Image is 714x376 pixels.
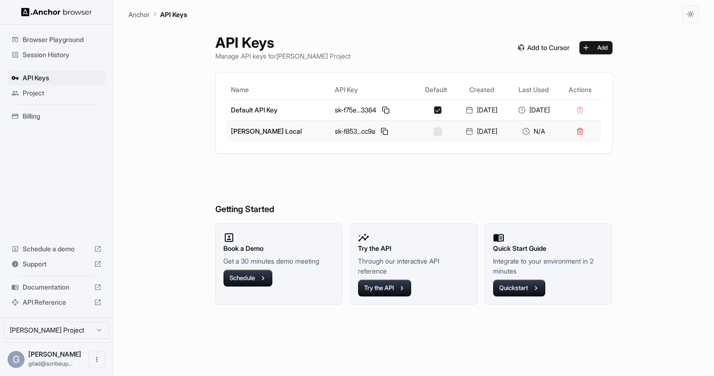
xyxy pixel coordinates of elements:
[128,9,150,19] p: Anchor
[456,80,508,99] th: Created
[514,41,574,54] img: Add anchorbrowser MCP server to Cursor
[358,280,411,297] button: Try the API
[8,32,105,47] div: Browser Playground
[416,80,456,99] th: Default
[493,256,604,276] p: Integrate to your environment in 2 minutes
[160,9,187,19] p: API Keys
[8,47,105,62] div: Session History
[379,126,390,137] button: Copy API key
[88,351,105,368] button: Open menu
[493,280,545,297] button: Quickstart
[8,256,105,272] div: Support
[8,280,105,295] div: Documentation
[23,259,90,269] span: Support
[23,50,102,60] span: Session History
[8,241,105,256] div: Schedule a demo
[215,34,350,51] h1: API Keys
[511,127,556,136] div: N/A
[8,109,105,124] div: Billing
[227,80,331,99] th: Name
[380,104,391,116] button: Copy API key
[8,351,25,368] div: G
[21,8,92,17] img: Anchor Logo
[358,256,469,276] p: Through our interactive API reference
[23,244,90,254] span: Schedule a demo
[28,360,73,367] span: gilad@scribeup.io
[23,111,102,121] span: Billing
[28,350,81,358] span: Gilad Spitzer
[511,105,556,115] div: [DATE]
[128,9,187,19] nav: breadcrumb
[223,270,272,287] button: Schedule
[223,243,335,254] h2: Book a Demo
[560,80,600,99] th: Actions
[23,73,102,83] span: API Keys
[459,105,504,115] div: [DATE]
[227,99,331,120] td: Default API Key
[331,80,416,99] th: API Key
[8,70,105,85] div: API Keys
[335,104,412,116] div: sk-f75e...3384
[23,298,90,307] span: API Reference
[227,120,331,142] td: [PERSON_NAME] Local
[23,35,102,44] span: Browser Playground
[459,127,504,136] div: [DATE]
[223,256,335,266] p: Get a 30 minutes demo meeting
[23,282,90,292] span: Documentation
[215,165,612,216] h6: Getting Started
[23,88,102,98] span: Project
[8,295,105,310] div: API Reference
[579,41,612,54] button: Add
[215,51,350,61] p: Manage API keys for [PERSON_NAME] Project
[8,85,105,101] div: Project
[493,243,604,254] h2: Quick Start Guide
[358,243,469,254] h2: Try the API
[508,80,560,99] th: Last Used
[335,126,412,137] div: sk-f853...cc9a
